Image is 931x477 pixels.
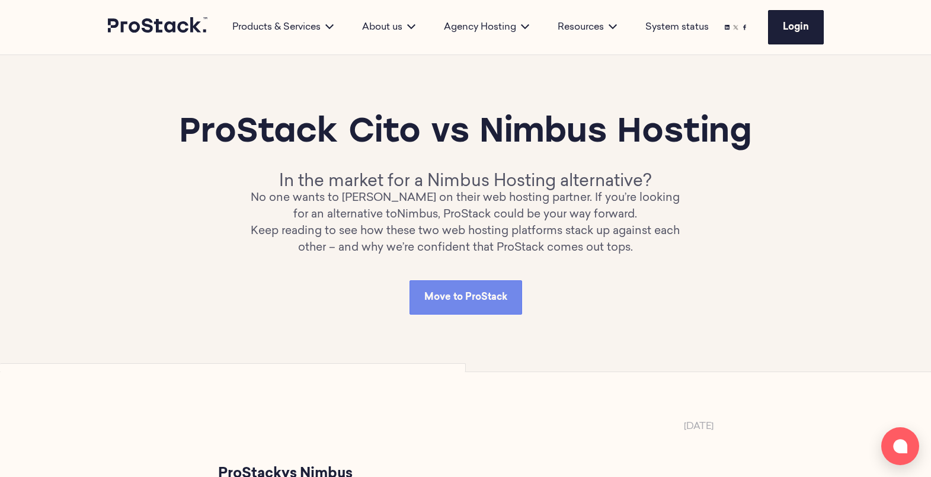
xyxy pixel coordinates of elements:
span: Move to ProStack [424,293,507,302]
p: [DATE] [684,420,714,434]
p: No one wants to [PERSON_NAME] on their web hosting partner. If you’re looking for an alternative ... [251,190,680,223]
div: Agency Hosting [430,20,543,34]
a: Login [768,10,824,44]
div: Products & Services [218,20,348,34]
a: Move to ProStack [409,280,522,315]
a: System status [645,20,709,34]
div: About us [348,20,430,34]
div: Resources [543,20,631,34]
button: Open chat window [881,427,919,465]
h1: ProStack Cito vs Nimbus Hosting [179,112,751,155]
a: Nimbus [397,209,438,220]
a: Prostack logo [108,17,209,37]
h2: In the market for a Nimbus Hosting alternative? [251,174,680,190]
span: Login [783,23,809,32]
p: Keep reading to see how these two web hosting platforms stack up against each other – and why we’... [251,223,680,257]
